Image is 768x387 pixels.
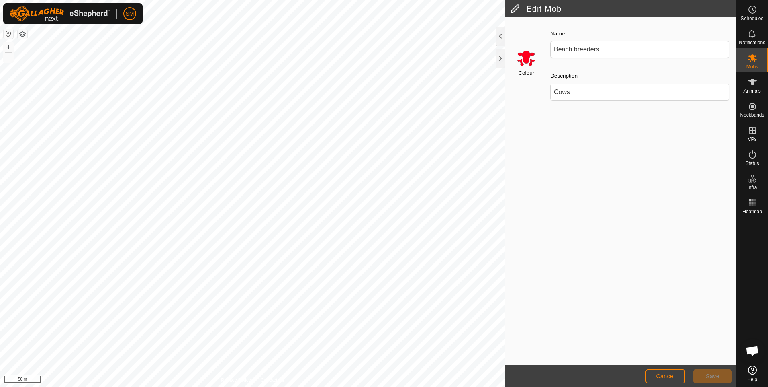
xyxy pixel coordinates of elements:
span: VPs [748,137,756,142]
label: Name [550,30,565,38]
button: Reset Map [4,29,13,39]
button: Map Layers [18,29,27,39]
span: Cancel [656,373,675,379]
span: Mobs [746,64,758,69]
span: Status [745,161,759,166]
span: Heatmap [742,209,762,214]
button: Save [693,369,732,383]
a: Contact Us [261,377,284,384]
h2: Edit Mob [510,4,736,14]
a: Privacy Policy [221,377,251,384]
img: Gallagher Logo [10,6,110,21]
button: + [4,42,13,52]
button: – [4,53,13,62]
span: Schedules [741,16,763,21]
span: Neckbands [740,113,764,117]
span: Notifications [739,40,765,45]
button: Cancel [645,369,685,383]
span: Animals [743,89,761,93]
span: SM [126,10,134,18]
a: Help [736,362,768,385]
div: Open chat [740,339,764,363]
span: Infra [747,185,757,190]
label: Colour [518,69,534,77]
span: Save [706,373,719,379]
label: Description [550,72,578,80]
span: Help [747,377,757,382]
